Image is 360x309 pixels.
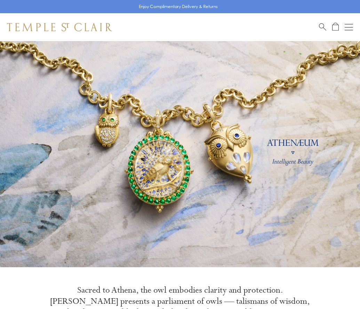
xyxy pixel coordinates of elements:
a: Search [319,23,326,31]
p: Enjoy Complimentary Delivery & Returns [139,3,218,10]
a: Open Shopping Bag [332,23,339,31]
img: Temple St. Clair [7,23,112,31]
button: Open navigation [345,23,353,31]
